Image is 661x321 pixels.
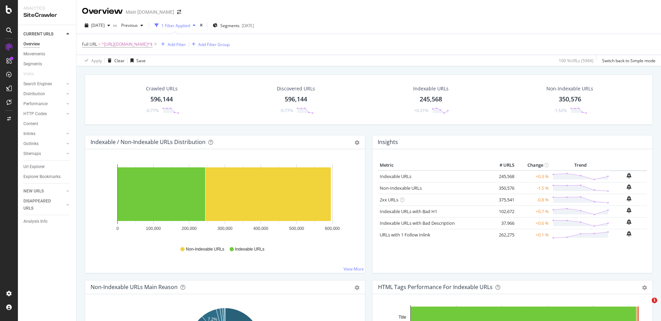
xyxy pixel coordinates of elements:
[198,42,230,47] div: Add Filter Group
[380,232,430,238] a: URLs with 1 Follow Inlink
[91,22,105,28] span: 2025 Sep. 7th
[158,40,186,48] button: Add Filter
[516,206,550,217] td: +0.7 %
[82,55,102,66] button: Apply
[355,140,359,145] div: gear
[489,229,516,241] td: 262,275
[489,182,516,194] td: 350,576
[220,23,240,29] span: Segments
[23,140,39,147] div: Outlinks
[23,173,71,180] a: Explorer Bookmarks
[489,206,516,217] td: 102,672
[489,170,516,182] td: 245,568
[559,58,594,64] div: 100 % URLs ( 596K )
[627,231,631,236] div: bell-plus
[516,217,550,229] td: +0.6 %
[177,10,181,14] div: arrow-right-arrow-left
[380,173,411,179] a: Indexable URLs
[23,218,71,225] a: Analysis Info
[113,22,118,28] span: vs
[91,284,178,290] div: Non-Indexable URLs Main Reason
[516,160,550,170] th: Change
[546,85,593,92] div: Non-Indexable URLs
[186,246,224,252] span: Non-Indexable URLs
[23,51,71,58] a: Movements
[627,196,631,201] div: bell-plus
[146,108,159,113] div: -0.77%
[82,20,113,31] button: [DATE]
[136,58,146,64] div: Save
[355,285,359,290] div: gear
[554,108,567,113] div: -1.52%
[602,58,655,64] div: Switch back to Simple mode
[23,41,40,48] div: Overview
[285,95,307,104] div: 596,144
[378,160,489,170] th: Metric
[413,85,449,92] div: Indexable URLs
[23,5,71,11] div: Analytics
[380,220,455,226] a: Indexable URLs with Bad Description
[23,198,64,212] a: DISAPPEARED URLS
[380,185,422,191] a: Non-Indexable URLs
[118,22,138,28] span: Previous
[23,120,71,128] a: Content
[23,11,71,19] div: SiteCrawler
[289,226,304,231] text: 500,000
[489,194,516,206] td: 375,541
[23,100,48,108] div: Performance
[23,80,64,88] a: Search Engines
[23,150,64,157] a: Sitemaps
[114,58,125,64] div: Clear
[23,110,64,118] a: HTTP Codes
[559,95,581,104] div: 350,576
[23,90,45,98] div: Distribution
[128,55,146,66] button: Save
[516,229,550,241] td: +0.1 %
[168,42,186,47] div: Add Filter
[516,170,550,182] td: +0.3 %
[189,40,230,48] button: Add Filter Group
[23,130,35,137] div: Inlinks
[550,160,611,170] th: Trend
[23,90,64,98] a: Distribution
[627,173,631,178] div: bell-plus
[23,163,45,170] div: Url Explorer
[152,20,198,31] button: 1 Filter Applied
[23,60,42,68] div: Segments
[599,55,655,66] button: Switch back to Simple mode
[23,41,71,48] a: Overview
[23,188,64,195] a: NEW URLS
[489,160,516,170] th: # URLS
[23,130,64,137] a: Inlinks
[516,194,550,206] td: -0.8 %
[82,41,97,47] span: Full URL
[118,20,146,31] button: Previous
[23,120,38,128] div: Content
[414,108,428,113] div: +0.31%
[126,9,174,15] div: Main [DOMAIN_NAME]
[23,31,53,38] div: CURRENT URLS
[182,226,197,231] text: 200,000
[23,100,64,108] a: Performance
[23,70,34,78] div: Visits
[198,22,204,29] div: times
[242,23,254,29] div: [DATE]
[253,226,269,231] text: 400,000
[627,208,631,213] div: bell-plus
[23,51,45,58] div: Movements
[218,226,233,231] text: 300,000
[23,110,47,118] div: HTTP Codes
[91,58,102,64] div: Apply
[235,246,264,252] span: Indexable URLs
[91,160,359,240] svg: A chart.
[277,85,315,92] div: Discovered URLs
[652,298,657,303] span: 1
[627,219,631,225] div: bell-plus
[23,198,58,212] div: DISAPPEARED URLS
[210,20,257,31] button: Segments[DATE]
[23,173,61,180] div: Explorer Bookmarks
[638,298,654,314] iframe: Intercom live chat
[23,60,71,68] a: Segments
[102,40,153,49] span: ^[URL][DOMAIN_NAME]*$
